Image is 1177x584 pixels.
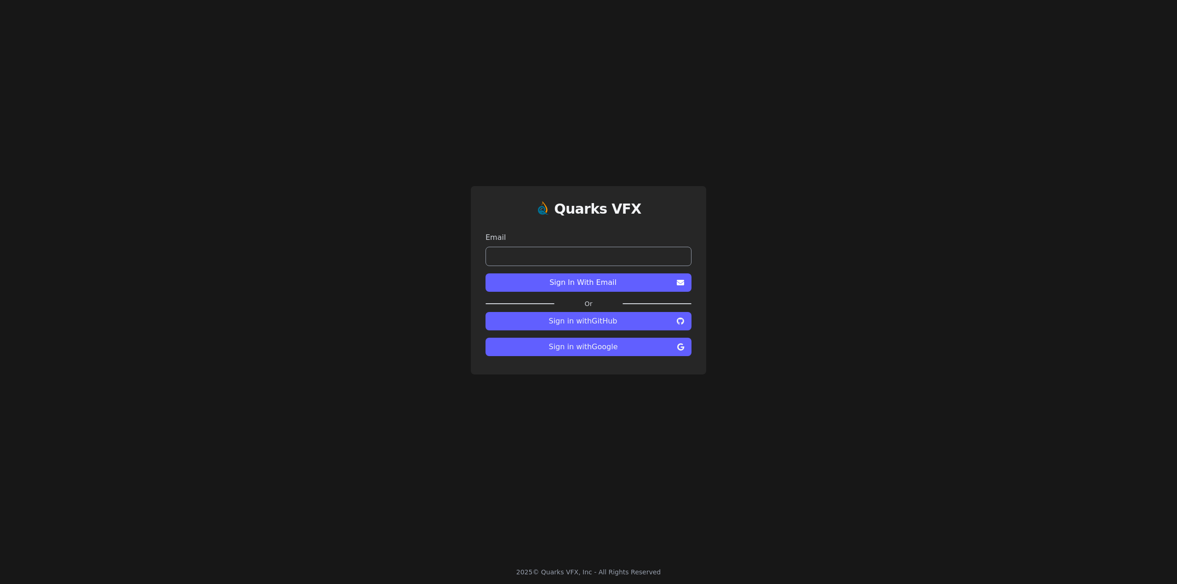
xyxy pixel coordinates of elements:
div: 2025 © Quarks VFX, Inc - All Rights Reserved [516,567,661,577]
h1: Quarks VFX [554,201,641,217]
span: Sign In With Email [493,277,673,288]
button: Sign in withGoogle [486,338,691,356]
button: Sign In With Email [486,273,691,292]
label: Or [554,299,623,308]
span: Sign in with Google [493,341,674,352]
span: Sign in with GitHub [493,316,673,327]
label: Email [486,232,691,243]
button: Sign in withGitHub [486,312,691,330]
a: Quarks VFX [554,201,641,225]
